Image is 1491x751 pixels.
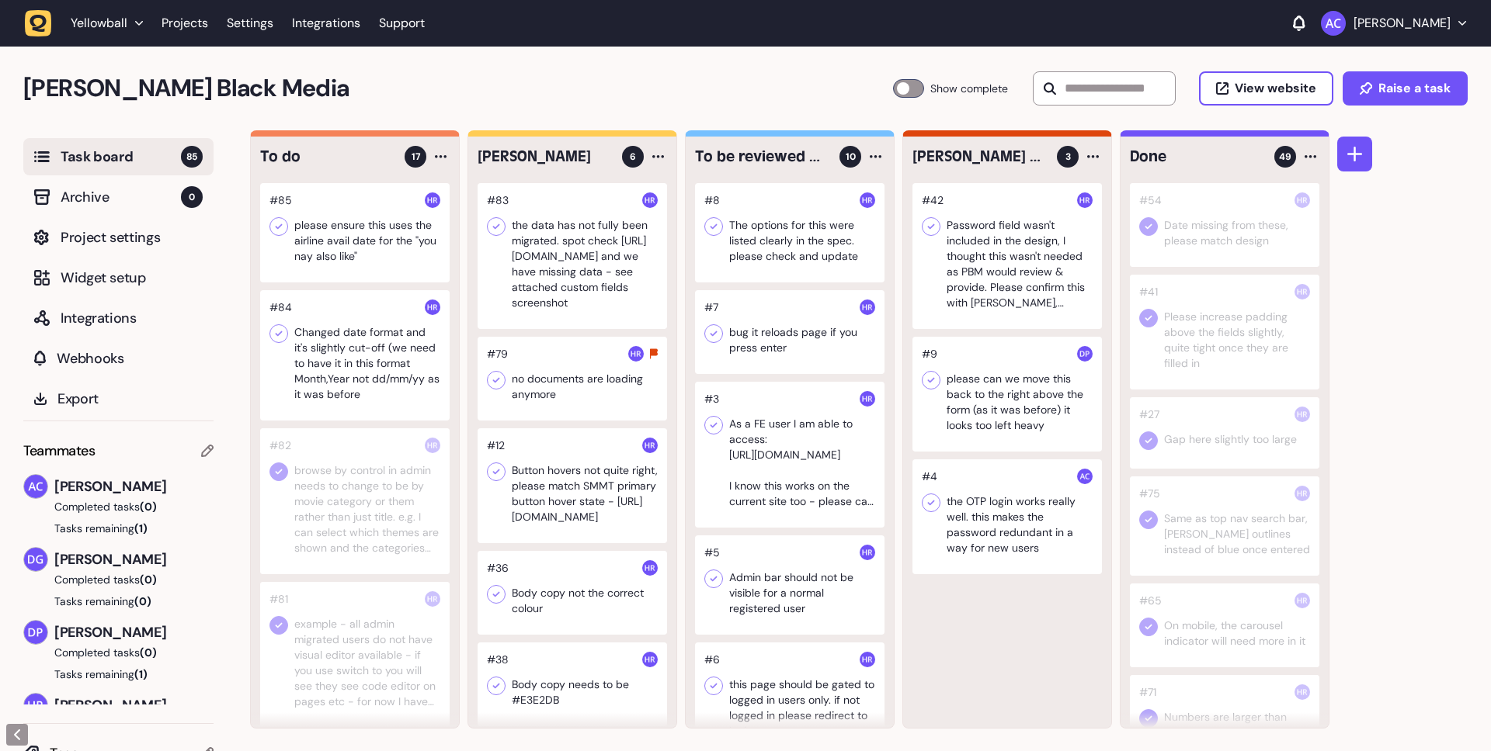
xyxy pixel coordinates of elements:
[71,16,127,31] span: Yellowball
[630,150,636,164] span: 6
[24,475,47,498] img: Ameet Chohan
[860,391,875,407] img: Harry Robinson
[61,267,203,289] span: Widget setup
[1279,150,1291,164] span: 49
[61,146,181,168] span: Task board
[478,146,611,168] h4: Harry
[162,9,208,37] a: Projects
[860,652,875,667] img: Harry Robinson
[1065,150,1071,164] span: 3
[23,440,96,462] span: Teammates
[260,146,394,168] h4: To do
[23,70,893,107] h2: Penny Black Media
[695,146,829,168] h4: To be reviewed by Yellowball
[379,16,425,31] a: Support
[23,499,201,514] button: Completed tasks(0)
[1343,71,1468,106] button: Raise a task
[642,438,658,453] img: Harry Robinson
[23,299,214,337] button: Integrations
[140,645,157,659] span: (0)
[1077,346,1093,362] img: Dan Pearson
[1321,11,1346,36] img: Ameet Chohan
[23,340,214,377] button: Webhooks
[140,573,157,587] span: (0)
[23,380,214,417] button: Export
[860,545,875,560] img: Harry Robinson
[134,521,148,535] span: (1)
[57,388,203,410] span: Export
[1354,16,1451,31] p: [PERSON_NAME]
[292,9,360,37] a: Integrations
[628,346,644,362] img: Harry Robinson
[54,476,214,497] span: [PERSON_NAME]
[1235,82,1316,95] span: View website
[425,438,440,453] img: Harry Robinson
[23,666,214,682] button: Tasks remaining(1)
[24,694,47,717] img: Harry Robinson
[23,138,214,175] button: Task board85
[61,227,203,248] span: Project settings
[57,348,203,369] span: Webhooks
[425,591,440,607] img: Harry Robinson
[1295,486,1310,501] img: Harry Robinson
[642,192,658,208] img: Harry Robinson
[54,549,214,570] span: [PERSON_NAME]
[1130,146,1263,168] h4: Done
[1295,192,1310,208] img: Harry Robinson
[1077,192,1093,208] img: Harry Robinson
[425,192,440,208] img: Harry Robinson
[425,299,440,315] img: Harry Robinson
[1378,82,1451,95] span: Raise a task
[412,150,420,164] span: 17
[23,178,214,216] button: Archive0
[23,259,214,296] button: Widget setup
[1295,684,1310,700] img: Harry Robinson
[134,667,148,681] span: (1)
[23,219,214,256] button: Project settings
[23,645,201,660] button: Completed tasks(0)
[134,594,151,608] span: (0)
[227,9,273,37] a: Settings
[642,560,658,576] img: Harry Robinson
[24,621,47,644] img: Dan Pearson
[23,572,201,587] button: Completed tasks(0)
[61,186,181,208] span: Archive
[23,594,214,609] button: Tasks remaining(0)
[930,79,1008,98] span: Show complete
[860,299,875,315] img: Harry Robinson
[1321,11,1466,36] button: [PERSON_NAME]
[846,150,856,164] span: 10
[1295,284,1310,299] img: Harry Robinson
[912,146,1046,168] h4: Ameet / Dan
[25,9,152,37] button: Yellowball
[1077,469,1093,484] img: Ameet Chohan
[54,694,214,716] span: [PERSON_NAME]
[181,146,203,168] span: 85
[1295,407,1310,422] img: Harry Robinson
[24,548,47,571] img: David Groombridge
[54,621,214,643] span: [PERSON_NAME]
[1295,593,1310,608] img: Harry Robinson
[181,186,203,208] span: 0
[61,307,203,329] span: Integrations
[1418,678,1483,743] iframe: LiveChat chat widget
[860,192,875,208] img: Harry Robinson
[642,652,658,667] img: Harry Robinson
[23,521,214,536] button: Tasks remaining(1)
[140,500,157,514] span: (0)
[1199,71,1333,106] button: View website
